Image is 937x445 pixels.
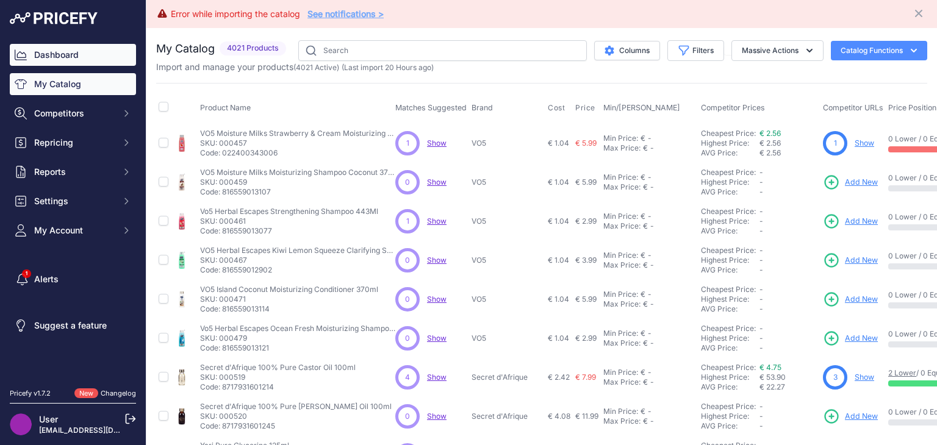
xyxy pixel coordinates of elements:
[759,216,763,226] span: -
[759,294,763,304] span: -
[759,226,763,235] span: -
[34,195,114,207] span: Settings
[603,103,680,112] span: Min/[PERSON_NAME]
[845,411,878,422] span: Add New
[645,290,652,299] div: -
[759,177,763,187] span: -
[641,407,645,416] div: €
[10,132,136,154] button: Repricing
[472,255,543,265] p: VO5
[427,411,447,421] a: Show
[427,294,447,304] a: Show
[200,304,378,314] p: Code: 816559013114
[427,255,447,265] a: Show
[603,173,638,182] div: Min Price:
[472,103,493,112] span: Brand
[701,138,759,148] div: Highest Price:
[641,329,645,338] div: €
[603,416,641,426] div: Max Price:
[641,368,645,377] div: €
[472,333,543,343] p: VO5
[548,294,569,304] span: € 1.04
[643,260,648,270] div: €
[759,304,763,313] span: -
[701,265,759,275] div: AVG Price:
[834,138,837,149] span: 1
[603,407,638,416] div: Min Price:
[759,363,781,372] a: € 4.75
[575,177,597,187] span: € 5.99
[645,133,652,143] div: -
[548,411,570,421] span: € 4.08
[200,103,251,112] span: Product Name
[220,41,286,55] span: 4021 Products
[427,177,447,187] a: Show
[200,246,395,255] p: VO5 Herbal Escapes Kiwi Lemon Squeeze Clarifying Shampoo 370ml
[643,416,648,426] div: €
[731,40,824,61] button: Massive Actions
[405,333,410,344] span: 0
[603,377,641,387] div: Max Price:
[759,382,818,392] div: € 22.27
[200,187,395,197] p: Code: 816559013107
[603,338,641,348] div: Max Price:
[645,212,652,221] div: -
[845,216,878,227] span: Add New
[200,265,395,275] p: Code: 816559012902
[701,382,759,392] div: AVG Price:
[701,255,759,265] div: Highest Price:
[200,363,356,372] p: Secret d'Afrique 100% Pure Castor Oil 100ml
[648,299,654,309] div: -
[10,44,136,374] nav: Sidebar
[10,102,136,124] button: Competitors
[701,402,756,411] a: Cheapest Price:
[641,212,645,221] div: €
[823,213,878,230] a: Add New
[701,177,759,187] div: Highest Price:
[200,226,378,236] p: Code: 816559013077
[643,299,648,309] div: €
[34,137,114,149] span: Repricing
[645,368,652,377] div: -
[472,177,543,187] p: VO5
[200,148,395,158] p: Code: 022400343006
[833,372,838,383] span: 3
[200,168,395,177] p: VO5 Moisture Milks Moisturizing Shampoo Coconut 370ml
[575,294,597,304] span: € 5.99
[701,333,759,343] div: Highest Price:
[548,333,569,343] span: € 1.04
[603,221,641,231] div: Max Price:
[845,294,878,305] span: Add New
[307,9,384,19] a: See notifications >
[759,148,818,158] div: € 2.56
[759,343,763,352] span: -
[427,372,447,382] a: Show
[405,411,410,422] span: 0
[823,252,878,269] a: Add New
[701,216,759,226] div: Highest Price:
[548,177,569,187] span: € 1.04
[575,138,597,148] span: € 5.99
[845,333,878,344] span: Add New
[823,174,878,191] a: Add New
[39,425,167,435] a: [EMAIL_ADDRESS][DOMAIN_NAME]
[759,246,763,255] span: -
[701,363,756,372] a: Cheapest Price:
[759,402,763,411] span: -
[648,338,654,348] div: -
[34,224,114,237] span: My Account
[472,372,543,382] p: Secret d'Afrique
[10,44,136,66] a: Dashboard
[845,177,878,188] span: Add New
[823,103,883,112] span: Competitor URLs
[643,221,648,231] div: €
[759,421,763,430] span: -
[603,143,641,153] div: Max Price:
[427,216,447,226] a: Show
[643,338,648,348] div: €
[575,411,598,421] span: € 11.99
[648,221,654,231] div: -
